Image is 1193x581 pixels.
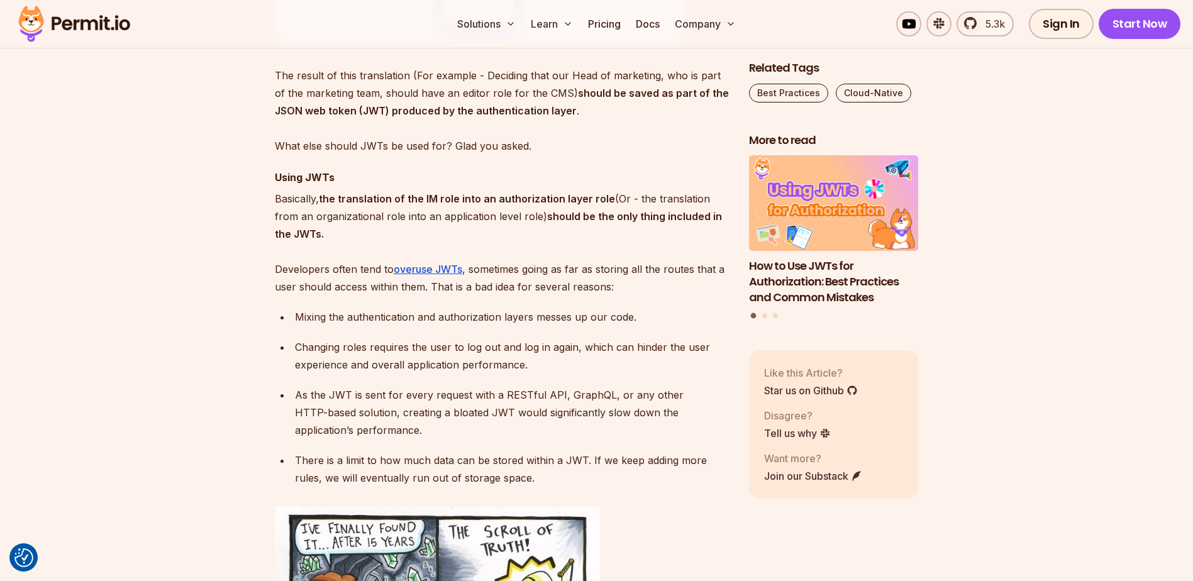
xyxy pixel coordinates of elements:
p: Like this Article? [764,365,858,380]
strong: Using JWTs [275,171,335,184]
button: Go to slide 3 [773,313,778,318]
a: Docs [631,11,665,36]
a: Join our Substack [764,468,862,484]
button: Go to slide 2 [762,313,767,318]
a: Pricing [583,11,626,36]
p: The result of this translation (For example - Deciding that our Head of marketing, who is part of... [275,67,729,155]
strong: the translation of the IM role into an authorization layer role [319,192,615,205]
a: Sign In [1029,9,1094,39]
button: Solutions [452,11,521,36]
a: 5.3k [957,11,1014,36]
a: Tell us why [764,426,831,441]
img: How to Use JWTs for Authorization: Best Practices and Common Mistakes [749,156,919,252]
a: Cloud-Native [836,84,911,102]
p: Basically, (Or - the translation from an organizational role into an application level role) Deve... [275,190,729,296]
a: Start Now [1099,9,1181,39]
img: Permit logo [13,3,136,45]
a: overuse JWTs [394,263,462,275]
a: Star us on Github [764,383,858,398]
button: Consent Preferences [14,548,33,567]
button: Go to slide 1 [751,313,757,319]
p: There is a limit to how much data can be stored within a JWT. If we keep adding more rules, we wi... [295,451,729,487]
img: Revisit consent button [14,548,33,567]
p: Want more? [764,451,862,466]
h2: More to read [749,133,919,148]
button: Learn [526,11,578,36]
h3: How to Use JWTs for Authorization: Best Practices and Common Mistakes [749,258,919,305]
p: Disagree? [764,408,831,423]
p: As the JWT is sent for every request with a RESTful API, GraphQL, or any other HTTP-based solutio... [295,386,729,439]
div: Posts [749,156,919,321]
a: Best Practices [749,84,828,102]
p: Changing roles requires the user to log out and log in again, which can hinder the user experienc... [295,338,729,373]
li: 1 of 3 [749,156,919,306]
span: 5.3k [978,16,1005,31]
p: Mixing the authentication and authorization layers messes up our code. [295,308,729,326]
button: Company [670,11,741,36]
h2: Related Tags [749,60,919,76]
